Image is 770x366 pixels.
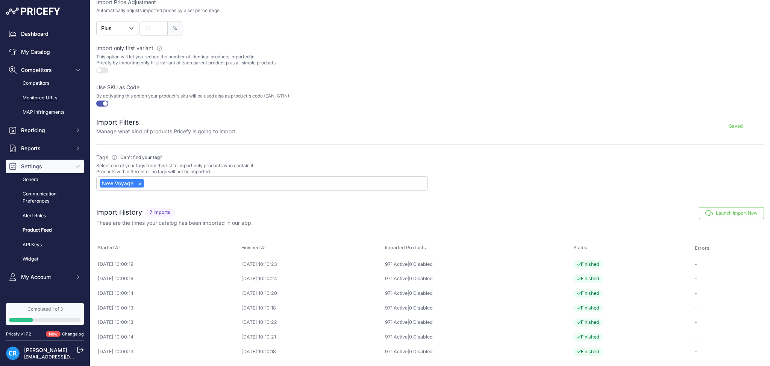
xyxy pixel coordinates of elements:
[96,286,240,301] td: [DATE] 10:00:14
[695,290,762,297] p: -
[6,209,84,223] a: Alert Rules
[708,120,764,132] button: Saved
[96,128,235,135] p: Manage what kind of products Pricefy is going to import
[385,349,408,354] a: 971 Active
[409,334,433,340] a: 0 Disabled
[6,303,84,325] a: Completed 1 of 3
[6,188,84,207] a: Communication Preferences
[385,245,426,250] span: Imported Products
[383,257,572,271] td: |
[695,319,762,326] p: -
[21,273,70,281] span: My Account
[409,305,433,311] a: 0 Disabled
[6,270,84,284] button: My Account
[241,245,266,250] span: Finished At
[24,354,103,360] a: [EMAIL_ADDRESS][DOMAIN_NAME]
[96,163,428,175] p: Select one of your tags from this list to import only products who contain it. Products with diff...
[240,315,383,330] td: [DATE] 10:10:22
[695,245,709,251] span: Errors
[409,290,433,296] a: 0 Disabled
[409,319,433,325] a: 0 Disabled
[240,301,383,316] td: [DATE] 10:10:18
[96,257,240,271] td: [DATE] 10:00:19
[699,207,764,219] button: Launch Import Now
[21,145,70,152] span: Reports
[96,93,428,99] p: By activating this option your product's sku will be used also as product's code (EAN, GTIN)
[573,274,603,283] span: Finished
[573,260,603,269] span: Finished
[240,286,383,301] td: [DATE] 10:10:20
[6,77,84,90] a: Competitors
[139,21,168,35] input: 22
[96,154,428,161] label: Tags
[409,261,433,267] a: 0 Disabled
[96,315,240,330] td: [DATE] 10:00:13
[96,301,240,316] td: [DATE] 10:00:13
[6,8,60,15] img: Pricefy Logo
[120,154,162,160] span: Can't find your tag?
[6,45,84,59] a: My Catalog
[385,334,408,340] a: 971 Active
[695,245,711,251] button: Errors
[24,347,67,353] a: [PERSON_NAME]
[6,63,84,77] button: Competitors
[6,91,84,105] a: Monitored URLs
[62,331,84,337] a: Changelog
[96,54,428,66] p: This option will let you reduce the number of identical products imported in Pricefy by importing...
[383,286,572,301] td: |
[240,330,383,345] td: [DATE] 10:10:21
[385,290,408,296] a: 971 Active
[383,315,572,330] td: |
[6,27,84,41] a: Dashboard
[96,345,240,359] td: [DATE] 10:00:13
[695,275,762,282] p: -
[96,8,221,14] p: Automatically adjusts imported prices by a set percentage.
[6,238,84,252] a: API Keys
[573,245,587,250] span: Status
[573,348,603,356] span: Finished
[98,245,120,250] span: Started At
[695,334,762,341] p: -
[9,306,81,312] div: Completed 1 of 3
[385,276,408,281] a: 971 Active
[21,127,70,134] span: Repricing
[6,124,84,137] button: Repricing
[96,117,235,128] h2: Import Filters
[6,142,84,155] button: Reports
[6,253,84,266] a: Widget
[385,319,408,325] a: 971 Active
[385,305,408,311] a: 971 Active
[21,66,70,74] span: Competitors
[136,180,144,187] a: ×
[383,345,572,359] td: |
[573,289,603,298] span: Finished
[96,219,253,227] p: These are the times your catalog has been imported in our app.
[383,271,572,286] td: |
[383,330,572,345] td: |
[6,27,84,343] nav: Sidebar
[695,305,762,312] p: -
[96,271,240,286] td: [DATE] 10:00:16
[240,271,383,286] td: [DATE] 10:10:24
[240,257,383,271] td: [DATE] 10:10:23
[100,179,144,188] div: New Voyage
[573,333,603,342] span: Finished
[96,84,428,91] label: Use SKU as Code
[695,348,762,355] p: -
[6,106,84,119] a: MAP infringements
[573,304,603,313] span: Finished
[385,261,408,267] a: 971 Active
[96,44,428,52] label: Import only first variant
[6,331,31,337] div: Pricefy v1.7.2
[46,331,61,337] span: New
[240,345,383,359] td: [DATE] 10:10:18
[21,163,70,170] span: Settings
[145,208,175,217] span: 7 Imports
[695,261,762,268] p: -
[168,21,182,35] span: %
[409,349,433,354] a: 0 Disabled
[6,160,84,173] button: Settings
[6,173,84,186] a: General
[6,224,84,237] a: Product Feed
[409,276,433,281] a: 0 Disabled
